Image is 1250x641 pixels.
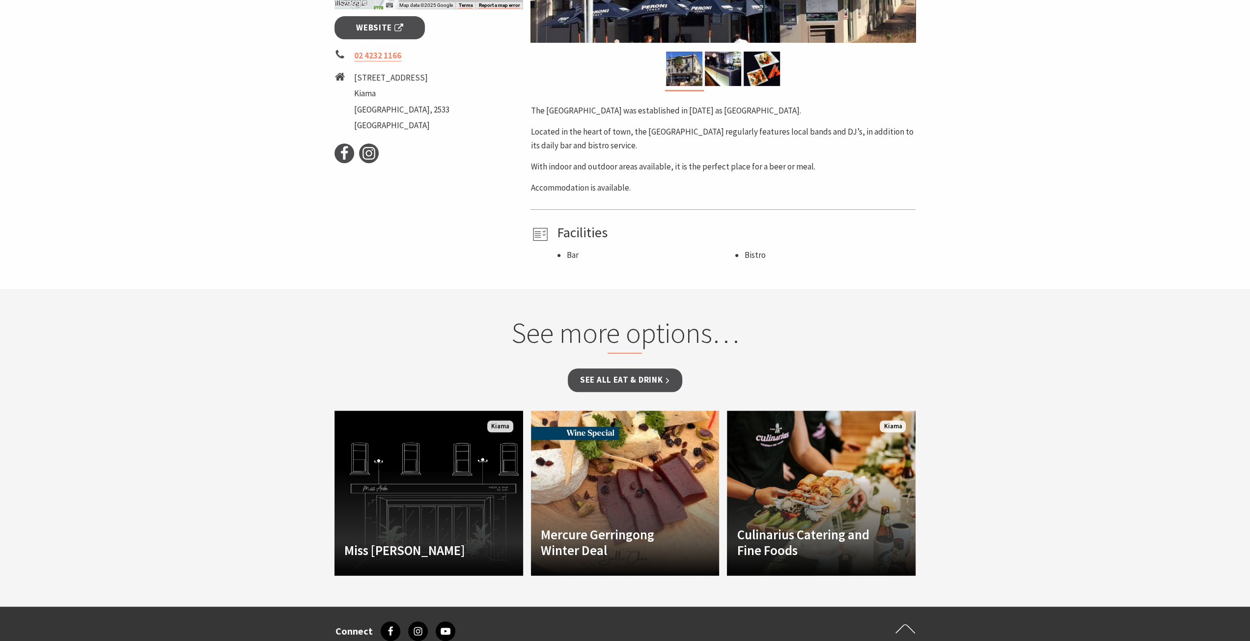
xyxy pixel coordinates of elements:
[530,104,916,117] p: The [GEOGRAPHIC_DATA] was established in [DATE] as [GEOGRAPHIC_DATA].
[530,125,916,152] p: Located in the heart of town, the [GEOGRAPHIC_DATA] regularly features local bands and DJ’s, in a...
[386,2,393,9] button: Keyboard shortcuts
[354,119,449,132] li: [GEOGRAPHIC_DATA]
[334,411,523,576] a: Another Image Used Miss [PERSON_NAME] Kiama
[356,21,403,34] span: Website
[880,420,906,433] span: Kiama
[530,160,916,173] p: With indoor and outdoor areas available, it is the perfect place for a beer or meal.
[737,527,877,558] h4: Culinarius Catering and Fine Foods
[727,411,916,576] a: Culinarius Catering and Fine Foods Kiama
[531,411,720,576] a: Another Image Used Mercure Gerringong Winter Deal
[530,181,916,195] p: Accommodation is available.
[354,103,449,116] li: [GEOGRAPHIC_DATA], 2533
[541,527,681,558] h4: Mercure Gerringong Winter Deal
[354,50,401,61] a: 02 4232 1166
[566,249,734,262] li: Bar
[354,71,449,84] li: [STREET_ADDRESS]
[354,87,449,100] li: Kiama
[399,2,452,8] span: Map data ©2025 Google
[335,625,373,637] h3: Connect
[568,368,682,391] a: See all Eat & Drink
[744,249,912,262] li: Bistro
[344,542,485,558] h4: Miss [PERSON_NAME]
[458,2,472,8] a: Terms (opens in new tab)
[556,224,912,241] h4: Facilities
[487,420,513,433] span: Kiama
[334,16,425,39] a: Website
[478,2,520,8] a: Report a map error
[438,316,812,354] h2: See more options…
